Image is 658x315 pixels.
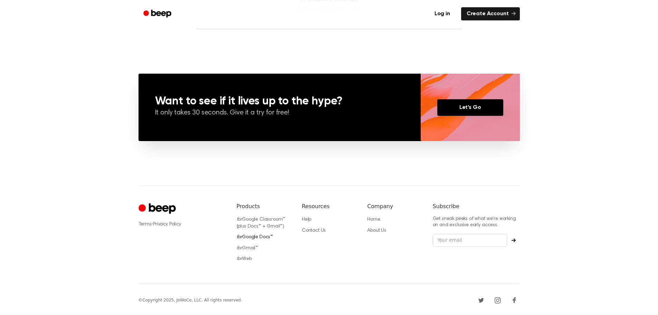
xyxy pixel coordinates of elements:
[507,238,520,242] button: Subscribe
[155,96,404,107] h3: Want to see if it lives up to the hype?
[492,295,503,306] a: Instagram
[237,235,242,240] i: for
[237,235,273,240] a: forGoogle Docs™
[437,99,503,116] a: Let’s Go
[237,202,291,211] h6: Products
[367,217,380,222] a: Home
[367,228,386,233] a: About Us
[139,202,178,216] a: Cruip
[433,202,520,211] h6: Subscribe
[302,202,356,211] h6: Resources
[476,295,487,306] a: Twitter
[433,234,507,247] input: Your email
[302,217,311,222] a: Help
[237,257,242,261] i: for
[155,108,404,118] p: It only takes 30 seconds. Give it a try for free!
[237,246,258,251] a: forGmail™
[139,297,242,303] div: © Copyright 2025, JoWoCo, LLC. All rights reserved.
[139,222,152,227] a: Terms
[237,246,242,251] i: for
[237,217,242,222] i: for
[509,295,520,306] a: Facebook
[237,217,286,229] a: forGoogle Classroom™ (plus Docs™ + Gmail™)
[153,222,181,227] a: Privacy Policy
[302,228,326,233] a: Contact Us
[139,7,178,21] a: Beep
[428,6,457,22] a: Log in
[461,7,520,20] a: Create Account
[237,257,252,261] a: forWeb
[367,202,421,211] h6: Company
[433,216,520,228] p: Get sneak peeks of what we’re working on and exclusive early access.
[139,221,226,228] div: ·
